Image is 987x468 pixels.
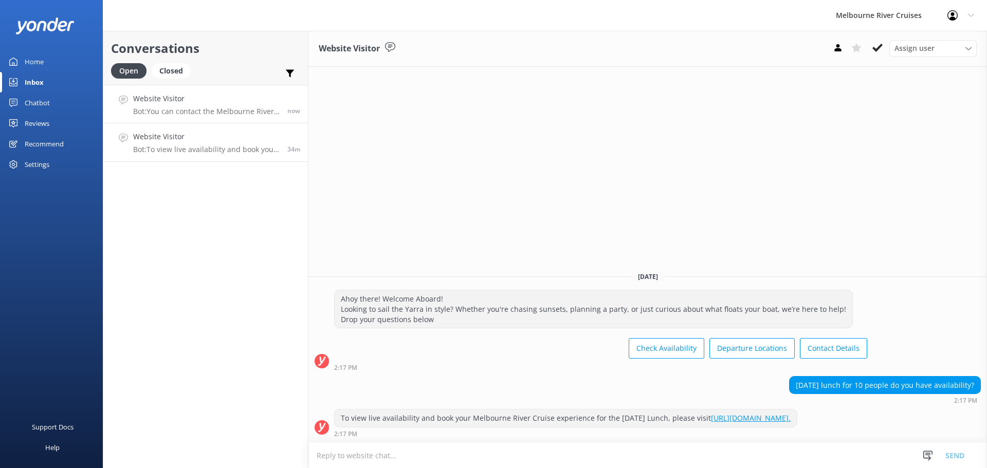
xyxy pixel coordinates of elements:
[954,398,977,404] strong: 2:17 PM
[789,397,981,404] div: Aug 29 2025 02:17pm (UTC +10:00) Australia/Sydney
[111,39,300,58] h2: Conversations
[15,17,75,34] img: yonder-white-logo.png
[25,113,49,134] div: Reviews
[25,51,44,72] div: Home
[334,431,357,437] strong: 2:17 PM
[25,92,50,113] div: Chatbot
[790,377,980,394] div: [DATE] lunch for 10 people do you have availability?
[32,417,74,437] div: Support Docs
[335,290,852,328] div: Ahoy there! Welcome Aboard! Looking to sail the Yarra in style? Whether you're chasing sunsets, p...
[152,65,196,76] a: Closed
[103,85,308,123] a: Website VisitorBot:You can contact the Melbourne River Cruises team by emailing [EMAIL_ADDRESS][D...
[133,131,280,142] h4: Website Visitor
[709,338,795,359] button: Departure Locations
[334,365,357,371] strong: 2:17 PM
[133,107,280,116] p: Bot: You can contact the Melbourne River Cruises team by emailing [EMAIL_ADDRESS][DOMAIN_NAME]. F...
[25,72,44,92] div: Inbox
[335,409,797,427] div: To view live availability and book your Melbourne River Cruise experience for the [DATE] Lunch, p...
[287,145,300,154] span: Aug 29 2025 02:17pm (UTC +10:00) Australia/Sydney
[103,123,308,162] a: Website VisitorBot:To view live availability and book your Melbourne River Cruise experience for ...
[25,154,49,175] div: Settings
[632,272,664,281] span: [DATE]
[152,63,191,79] div: Closed
[133,93,280,104] h4: Website Visitor
[45,437,60,458] div: Help
[25,134,64,154] div: Recommend
[889,40,977,57] div: Assign User
[111,63,147,79] div: Open
[711,413,791,423] a: [URL][DOMAIN_NAME].
[800,338,867,359] button: Contact Details
[334,430,797,437] div: Aug 29 2025 02:17pm (UTC +10:00) Australia/Sydney
[133,145,280,154] p: Bot: To view live availability and book your Melbourne River Cruise experience for the [DATE] Lun...
[287,106,300,115] span: Aug 29 2025 02:52pm (UTC +10:00) Australia/Sydney
[319,42,380,55] h3: Website Visitor
[894,43,935,54] span: Assign user
[629,338,704,359] button: Check Availability
[111,65,152,76] a: Open
[334,364,867,371] div: Aug 29 2025 02:17pm (UTC +10:00) Australia/Sydney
